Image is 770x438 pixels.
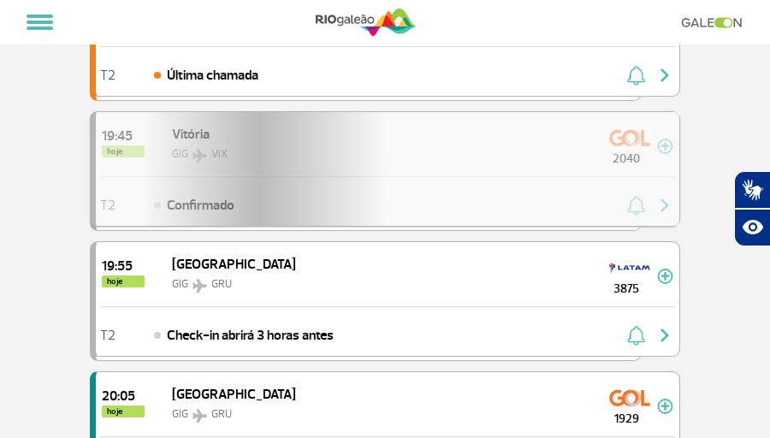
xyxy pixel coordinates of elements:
[102,259,145,273] span: 2025-08-28 19:55:00
[172,256,296,273] span: [GEOGRAPHIC_DATA]
[734,171,770,209] button: Abrir tradutor de língua de sinais.
[102,275,145,287] span: hoje
[627,325,645,346] img: sino-painel-voo.svg
[657,399,673,414] img: mais-info-painel-voo.svg
[172,386,296,403] span: [GEOGRAPHIC_DATA]
[100,329,115,341] span: T2
[167,325,334,346] span: Check-in abrirá 3 horas antes
[595,410,657,428] span: 1929
[172,277,188,291] span: GIG
[211,277,232,291] span: GRU
[172,407,188,421] span: GIG
[167,65,258,86] span: Última chamada
[734,209,770,246] button: Abrir recursos assistivos.
[654,325,675,346] img: seta-direita-painel-voo.svg
[609,254,650,281] img: TAM LINHAS AEREAS
[654,65,675,86] img: seta-direita-painel-voo.svg
[102,405,145,417] span: hoje
[100,69,115,81] span: T2
[657,269,673,284] img: mais-info-painel-voo.svg
[595,280,657,298] span: 3875
[734,171,770,246] div: Plugin de acessibilidade da Hand Talk.
[102,389,145,403] span: 2025-08-28 20:05:00
[211,407,232,421] span: GRU
[627,65,645,86] img: sino-painel-voo.svg
[609,384,650,411] img: GOL Transportes Aereos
